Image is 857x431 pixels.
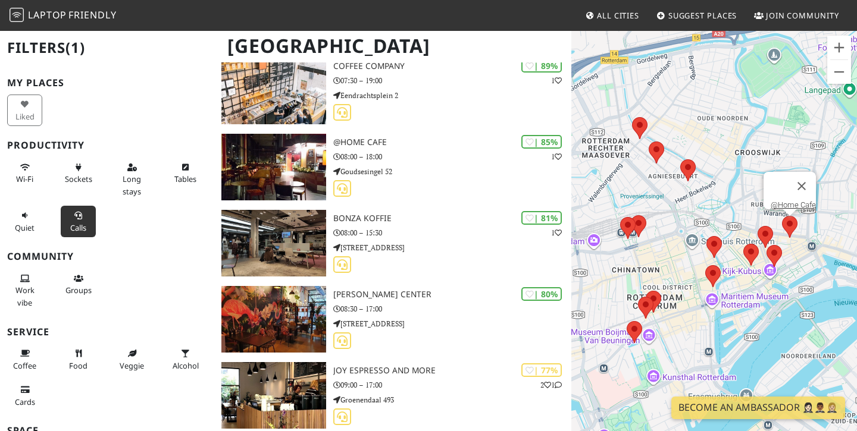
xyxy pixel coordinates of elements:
[218,30,569,62] h1: [GEOGRAPHIC_DATA]
[168,344,203,375] button: Alcohol
[28,8,67,21] span: Laptop
[333,227,571,238] p: 08:00 – 15:30
[70,222,86,233] span: Video/audio calls
[214,58,571,124] a: Coffee Company | 89% 1 Coffee Company 07:30 – 19:00 Eendrachtsplein 2
[7,206,42,237] button: Quiet
[214,286,571,353] a: Mr NonNo Center | 80% [PERSON_NAME] Center 08:30 – 17:00 [STREET_ADDRESS]
[333,242,571,253] p: [STREET_ADDRESS]
[15,222,35,233] span: Quiet
[120,360,144,371] span: Veggie
[69,360,87,371] span: Food
[333,290,571,300] h3: [PERSON_NAME] Center
[333,366,571,376] h3: Joy Espresso and More
[668,10,737,21] span: Suggest Places
[7,251,207,262] h3: Community
[65,37,85,57] span: (1)
[61,269,96,300] button: Groups
[214,210,571,276] a: Bonza koffie | 81% 1 Bonza koffie 08:00 – 15:30 [STREET_ADDRESS]
[521,287,562,301] div: | 80%
[521,135,562,149] div: | 85%
[15,397,35,407] span: Credit cards
[10,8,24,22] img: LaptopFriendly
[173,360,199,371] span: Alcohol
[333,394,571,405] p: Groenendaal 493
[333,90,571,101] p: Eendrachtsplein 2
[333,318,571,329] p: [STREET_ADDRESS]
[114,158,149,201] button: Long stays
[221,134,326,200] img: @Home Cafe
[551,227,562,238] p: 1
[333,213,571,224] h3: Bonza koffie
[7,140,207,151] h3: Productivity
[540,379,562,391] p: 2 1
[15,285,35,307] span: People working
[221,58,326,124] img: Coffee Company
[551,75,562,86] p: 1
[7,158,42,189] button: Wi-Fi
[65,174,92,184] span: Power sockets
[749,5,844,26] a: Join Community
[168,158,203,189] button: Tables
[7,77,207,89] h3: My Places
[827,36,851,59] button: Zoom in
[551,151,562,162] p: 1
[766,10,839,21] span: Join Community
[221,286,326,353] img: Mr NonNo Center
[333,151,571,162] p: 08:00 – 18:00
[580,5,644,26] a: All Cities
[7,326,207,338] h3: Service
[333,137,571,147] h3: @Home Cafe
[333,166,571,177] p: Goudsesingel 52
[652,5,742,26] a: Suggest Places
[16,174,33,184] span: Stable Wi-Fi
[7,269,42,312] button: Work vibe
[333,75,571,86] p: 07:30 – 19:00
[174,174,196,184] span: Work-friendly tables
[787,172,816,200] button: Close
[61,206,96,237] button: Calls
[597,10,639,21] span: All Cities
[68,8,116,21] span: Friendly
[333,303,571,314] p: 08:30 – 17:00
[7,344,42,375] button: Coffee
[521,211,562,225] div: | 81%
[61,158,96,189] button: Sockets
[7,380,42,411] button: Cards
[65,285,92,295] span: Group tables
[13,360,36,371] span: Coffee
[221,362,326,429] img: Joy Espresso and More
[214,134,571,200] a: @Home Cafe | 85% 1 @Home Cafe 08:00 – 18:00 Goudsesingel 52
[214,362,571,429] a: Joy Espresso and More | 77% 21 Joy Espresso and More 09:00 – 17:00 Groenendaal 493
[123,174,141,196] span: Long stays
[10,5,117,26] a: LaptopFriendly LaptopFriendly
[221,210,326,276] img: Bonza koffie
[333,379,571,391] p: 09:00 – 17:00
[771,200,816,209] a: @Home Cafe
[521,363,562,377] div: | 77%
[827,60,851,84] button: Zoom out
[61,344,96,375] button: Food
[114,344,149,375] button: Veggie
[7,30,207,66] h2: Filters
